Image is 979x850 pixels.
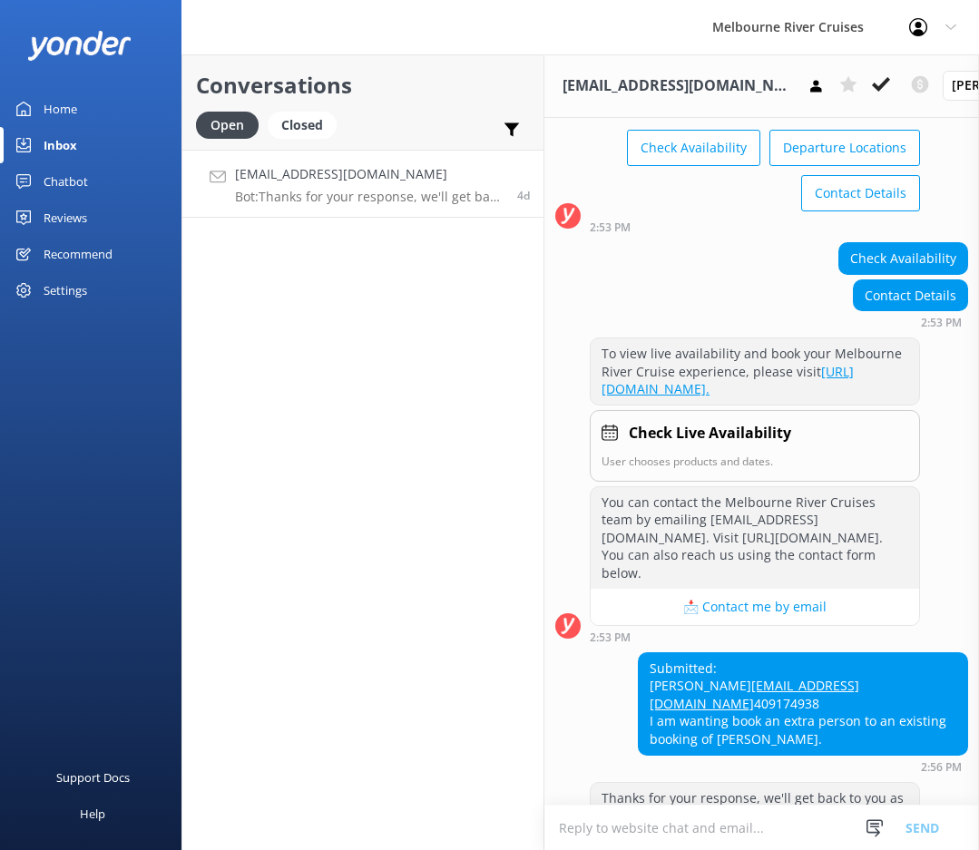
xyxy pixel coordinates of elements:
[235,164,504,184] h4: [EMAIL_ADDRESS][DOMAIN_NAME]
[182,150,543,218] a: [EMAIL_ADDRESS][DOMAIN_NAME]Bot:Thanks for your response, we'll get back to you as soon as we can...
[853,316,968,328] div: Sep 18 2025 02:53pm (UTC +10:00) Australia/Sydney
[590,222,631,233] strong: 2:53 PM
[590,632,631,643] strong: 2:53 PM
[591,589,919,625] button: 📩 Contact me by email
[44,91,77,127] div: Home
[602,363,854,398] a: [URL][DOMAIN_NAME].
[769,130,920,166] button: Departure Locations
[268,112,337,139] div: Closed
[196,114,268,134] a: Open
[44,236,113,272] div: Recommend
[839,243,967,274] div: Check Availability
[590,220,920,233] div: Sep 18 2025 02:53pm (UTC +10:00) Australia/Sydney
[27,31,132,61] img: yonder-white-logo.png
[639,653,967,755] div: Submitted: [PERSON_NAME] 409174938 I am wanting book an extra person to an existing booking of [P...
[629,422,791,445] h4: Check Live Availability
[638,760,968,773] div: Sep 18 2025 02:56pm (UTC +10:00) Australia/Sydney
[563,74,793,98] h3: [EMAIL_ADDRESS][DOMAIN_NAME]
[650,677,859,712] a: [EMAIL_ADDRESS][DOMAIN_NAME]
[591,487,919,589] div: You can contact the Melbourne River Cruises team by emailing [EMAIL_ADDRESS][DOMAIN_NAME]. Visit ...
[44,272,87,308] div: Settings
[591,338,919,405] div: To view live availability and book your Melbourne River Cruise experience, please visit
[854,280,967,311] div: Contact Details
[56,759,130,796] div: Support Docs
[196,112,259,139] div: Open
[268,114,346,134] a: Closed
[602,453,908,470] p: User chooses products and dates.
[44,127,77,163] div: Inbox
[590,630,920,643] div: Sep 18 2025 02:53pm (UTC +10:00) Australia/Sydney
[44,163,88,200] div: Chatbot
[801,175,920,211] button: Contact Details
[517,188,530,203] span: Sep 18 2025 02:56pm (UTC +10:00) Australia/Sydney
[627,130,760,166] button: Check Availability
[591,783,919,831] div: Thanks for your response, we'll get back to you as soon as we can during opening hours.
[921,318,962,328] strong: 2:53 PM
[80,796,105,832] div: Help
[196,68,530,103] h2: Conversations
[44,200,87,236] div: Reviews
[921,762,962,773] strong: 2:56 PM
[235,189,504,205] p: Bot: Thanks for your response, we'll get back to you as soon as we can during opening hours.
